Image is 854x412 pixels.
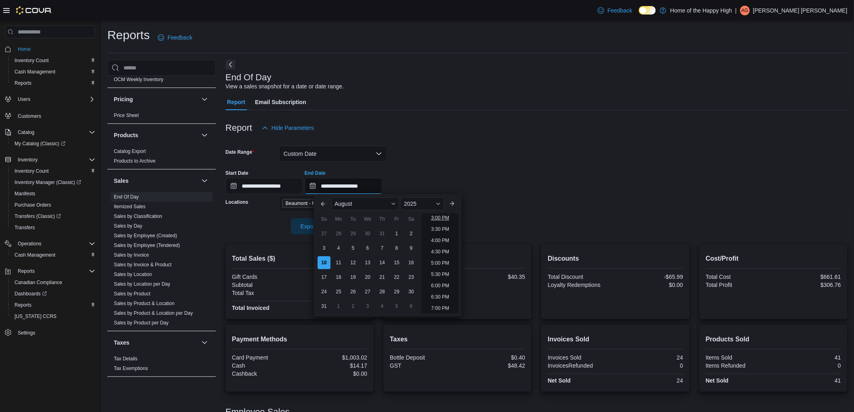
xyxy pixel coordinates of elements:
[11,67,95,77] span: Cash Management
[617,354,683,361] div: 24
[11,56,95,65] span: Inventory Count
[706,254,841,264] h2: Cost/Profit
[226,73,272,82] h3: End Of Day
[15,279,62,286] span: Canadian Compliance
[114,95,133,103] h3: Pricing
[347,271,360,284] div: day-19
[15,94,95,104] span: Users
[332,271,345,284] div: day-18
[15,239,95,249] span: Operations
[11,289,50,299] a: Dashboards
[428,258,452,268] li: 5:00 PM
[8,66,98,77] button: Cash Management
[11,250,59,260] a: Cash Management
[428,270,452,279] li: 5:30 PM
[114,301,175,306] a: Sales by Product & Location
[114,223,142,229] span: Sales by Day
[347,242,360,255] div: day-5
[11,178,95,187] span: Inventory Manager (Classic)
[347,227,360,240] div: day-29
[305,178,382,194] input: Press the down key to enter a popover containing a calendar. Press the escape key to close the po...
[548,335,683,344] h2: Invoices Sold
[11,289,95,299] span: Dashboards
[114,366,148,371] a: Tax Exemptions
[114,158,155,164] a: Products to Archive
[226,82,344,91] div: View a sales snapshot for a date or date range.
[459,354,525,361] div: $0.40
[11,223,95,232] span: Transfers
[232,254,367,264] h2: Total Sales ($)
[361,256,374,269] div: day-13
[331,197,399,210] div: Button. Open the month selector. August is currently selected.
[428,236,452,245] li: 4:00 PM
[114,252,149,258] span: Sales by Invoice
[107,75,216,88] div: OCM
[15,266,95,276] span: Reports
[114,339,198,347] button: Taxes
[775,354,841,361] div: 41
[2,154,98,165] button: Inventory
[2,238,98,249] button: Operations
[301,290,367,296] div: $48.82
[2,127,98,138] button: Catalog
[405,271,418,284] div: day-23
[428,292,452,302] li: 6:30 PM
[607,6,632,15] span: Feedback
[107,192,216,331] div: Sales
[16,6,52,15] img: Cova
[2,327,98,339] button: Settings
[390,256,403,269] div: day-15
[11,211,95,221] span: Transfers (Classic)
[548,254,683,264] h2: Discounts
[107,111,216,123] div: Pricing
[390,227,403,240] div: day-1
[775,282,841,288] div: $306.76
[405,300,418,313] div: day-6
[706,354,772,361] div: Items Sold
[259,120,317,136] button: Hide Parameters
[15,80,31,86] span: Reports
[11,312,95,321] span: Washington CCRS
[301,282,367,288] div: $968.37
[114,242,180,249] span: Sales by Employee (Tendered)
[11,223,38,232] a: Transfers
[376,227,389,240] div: day-31
[15,179,81,186] span: Inventory Manager (Classic)
[8,222,98,233] button: Transfers
[8,77,98,89] button: Reports
[11,300,35,310] a: Reports
[775,377,841,384] div: 41
[114,112,139,119] span: Price Sheet
[114,272,152,277] a: Sales by Location
[775,274,841,280] div: $661.61
[8,177,98,188] a: Inventory Manager (Classic)
[2,94,98,105] button: Users
[11,312,60,321] a: [US_STATE] CCRS
[114,232,177,239] span: Sales by Employee (Created)
[114,194,139,200] span: End Of Day
[2,43,98,55] button: Home
[361,271,374,284] div: day-20
[226,178,303,194] input: Press the down key to open a popover containing a calendar.
[617,274,683,280] div: -$65.99
[594,2,635,19] a: Feedback
[15,140,65,147] span: My Catalog (Classic)
[282,199,359,208] span: Beaumont - Montalet - Fire & Flower
[405,213,418,226] div: Sa
[301,305,367,311] div: $1,017.19
[548,274,614,280] div: Total Discount
[232,335,367,344] h2: Payment Methods
[18,96,30,102] span: Users
[376,213,389,226] div: Th
[376,242,389,255] div: day-7
[114,291,151,297] a: Sales by Product
[18,129,34,136] span: Catalog
[232,282,298,288] div: Subtotal
[459,274,525,280] div: $40.35
[301,362,367,369] div: $14.17
[296,218,331,234] span: Export
[422,213,458,314] ul: Time
[11,139,95,148] span: My Catalog (Classic)
[11,78,95,88] span: Reports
